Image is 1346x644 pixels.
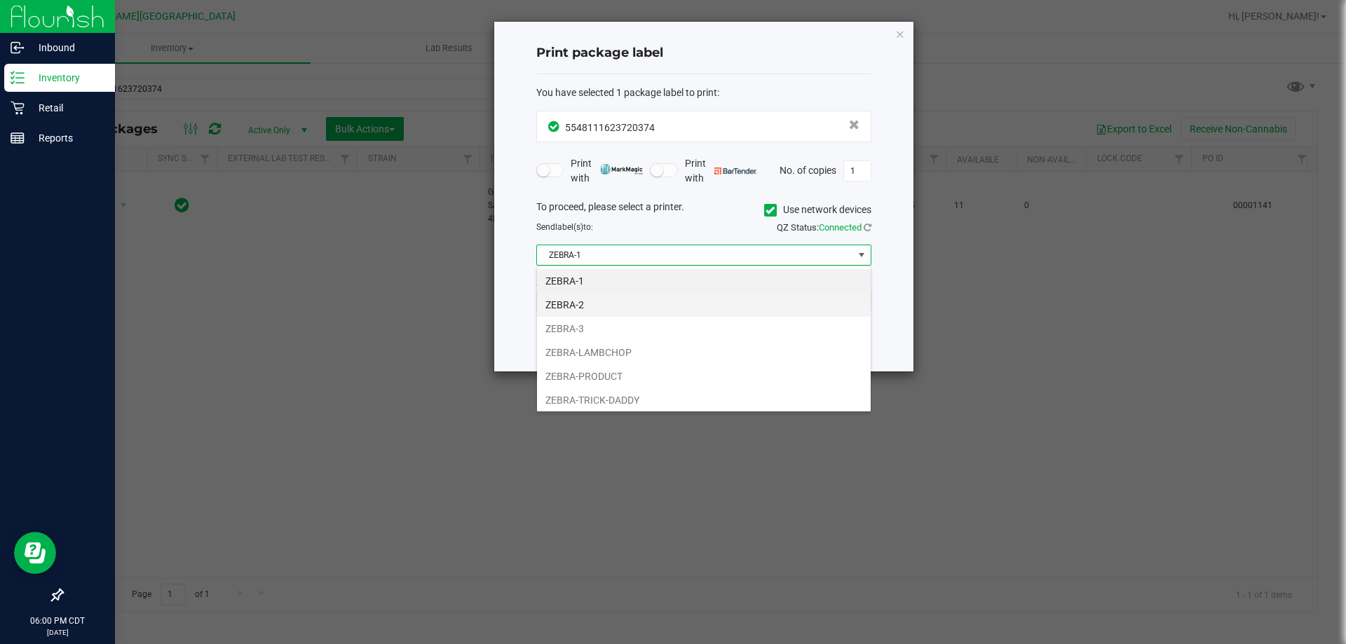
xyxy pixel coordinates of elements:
[537,317,871,341] li: ZEBRA-3
[537,388,871,412] li: ZEBRA-TRICK-DADDY
[25,100,109,116] p: Retail
[25,39,109,56] p: Inbound
[537,341,871,364] li: ZEBRA-LAMBCHOP
[548,119,562,134] span: In Sync
[537,245,853,265] span: ZEBRA-1
[764,203,871,217] label: Use network devices
[6,627,109,638] p: [DATE]
[819,222,862,233] span: Connected
[25,69,109,86] p: Inventory
[526,276,882,291] div: Select a label template.
[6,615,109,627] p: 06:00 PM CDT
[714,167,757,174] img: bartender.png
[536,44,871,62] h4: Print package label
[526,200,882,221] div: To proceed, please select a printer.
[537,364,871,388] li: ZEBRA-PRODUCT
[25,130,109,146] p: Reports
[571,156,643,186] span: Print with
[555,222,583,232] span: label(s)
[565,122,655,133] span: 5548111623720374
[536,222,593,232] span: Send to:
[780,164,836,175] span: No. of copies
[11,41,25,55] inline-svg: Inbound
[537,293,871,317] li: ZEBRA-2
[600,164,643,174] img: mark_magic_cybra.png
[536,87,717,98] span: You have selected 1 package label to print
[685,156,757,186] span: Print with
[537,269,871,293] li: ZEBRA-1
[536,85,871,100] div: :
[11,101,25,115] inline-svg: Retail
[11,71,25,85] inline-svg: Inventory
[14,532,56,574] iframe: Resource center
[777,222,871,233] span: QZ Status:
[11,131,25,145] inline-svg: Reports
